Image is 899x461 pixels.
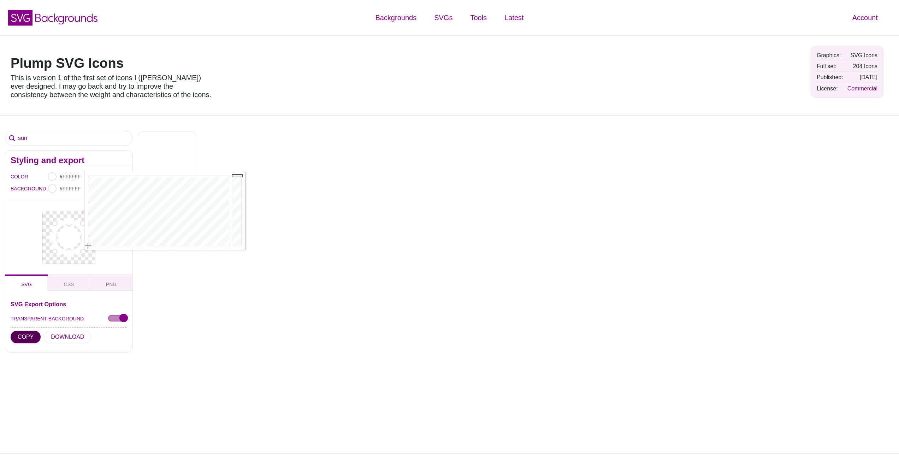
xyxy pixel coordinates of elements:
[425,7,461,28] a: SVGs
[5,131,132,145] input: Search Icons
[11,172,19,181] label: COLOR
[11,301,127,307] h3: SVG Export Options
[48,274,90,291] button: CSS
[106,282,117,287] span: PNG
[11,73,212,99] p: This is version 1 of the first set of icons I ([PERSON_NAME]) ever designed. I may go back and tr...
[847,85,877,91] a: Commercial
[11,184,19,193] label: BACKGROUND
[846,61,879,71] td: 204 Icons
[815,72,845,82] td: Published:
[815,50,845,60] td: Graphics:
[496,7,532,28] a: Latest
[815,61,845,71] td: Full set:
[11,158,127,163] h2: Styling and export
[11,314,84,323] label: TRANSPARENT BACKGROUND
[461,7,496,28] a: Tools
[366,7,425,28] a: Backgrounds
[844,7,887,28] a: Account
[64,282,74,287] span: CSS
[846,72,879,82] td: [DATE]
[138,131,196,200] button: Sun
[11,331,41,343] button: COPY
[11,57,212,70] h1: Plump SVG Icons
[846,50,879,60] td: SVG Icons
[815,83,845,94] td: License:
[44,331,91,343] button: DOWNLOAD
[90,274,132,291] button: PNG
